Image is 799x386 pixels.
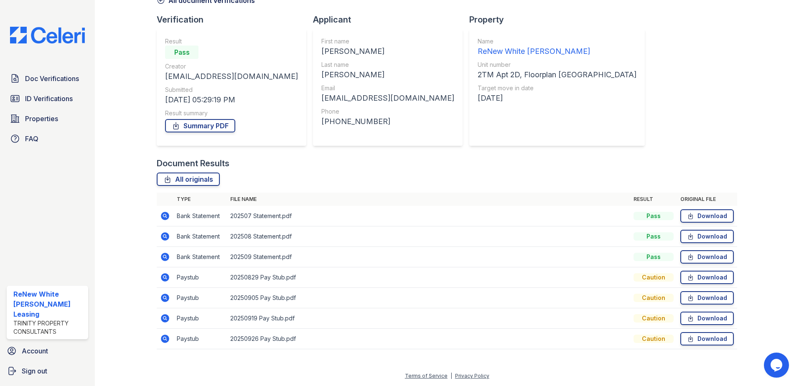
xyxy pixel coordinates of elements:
[321,46,454,57] div: [PERSON_NAME]
[450,373,452,379] div: |
[321,37,454,46] div: First name
[630,193,677,206] th: Result
[7,90,88,107] a: ID Verifications
[680,271,734,284] a: Download
[227,247,630,267] td: 202509 Statement.pdf
[227,206,630,226] td: 202507 Statement.pdf
[680,250,734,264] a: Download
[677,193,737,206] th: Original file
[469,14,651,25] div: Property
[321,69,454,81] div: [PERSON_NAME]
[321,84,454,92] div: Email
[3,363,92,379] a: Sign out
[13,289,85,319] div: ReNew White [PERSON_NAME] Leasing
[165,119,235,132] a: Summary PDF
[173,288,227,308] td: Paystub
[680,312,734,325] a: Download
[634,253,674,261] div: Pass
[634,232,674,241] div: Pass
[478,37,636,46] div: Name
[321,92,454,104] div: [EMAIL_ADDRESS][DOMAIN_NAME]
[173,247,227,267] td: Bank Statement
[478,92,636,104] div: [DATE]
[478,37,636,57] a: Name ReNew White [PERSON_NAME]
[22,366,47,376] span: Sign out
[3,343,92,359] a: Account
[405,373,448,379] a: Terms of Service
[227,226,630,247] td: 202508 Statement.pdf
[25,74,79,84] span: Doc Verifications
[173,329,227,349] td: Paystub
[227,308,630,329] td: 20250919 Pay Stub.pdf
[227,267,630,288] td: 20250829 Pay Stub.pdf
[227,288,630,308] td: 20250905 Pay Stub.pdf
[634,335,674,343] div: Caution
[3,27,92,43] img: CE_Logo_Blue-a8612792a0a2168367f1c8372b55b34899dd931a85d93a1a3d3e32e68fde9ad4.png
[22,346,48,356] span: Account
[634,294,674,302] div: Caution
[7,70,88,87] a: Doc Verifications
[165,94,298,106] div: [DATE] 05:29:19 PM
[227,193,630,206] th: File name
[157,173,220,186] a: All originals
[7,130,88,147] a: FAQ
[478,69,636,81] div: 2TM Apt 2D, Floorplan [GEOGRAPHIC_DATA]
[478,46,636,57] div: ReNew White [PERSON_NAME]
[680,230,734,243] a: Download
[7,110,88,127] a: Properties
[173,226,227,247] td: Bank Statement
[165,86,298,94] div: Submitted
[313,14,469,25] div: Applicant
[157,14,313,25] div: Verification
[478,84,636,92] div: Target move in date
[173,308,227,329] td: Paystub
[165,71,298,82] div: [EMAIL_ADDRESS][DOMAIN_NAME]
[13,319,85,336] div: Trinity Property Consultants
[173,193,227,206] th: Type
[227,329,630,349] td: 20250926 Pay Stub.pdf
[165,37,298,46] div: Result
[25,114,58,124] span: Properties
[478,61,636,69] div: Unit number
[680,209,734,223] a: Download
[165,46,198,59] div: Pass
[173,206,227,226] td: Bank Statement
[321,61,454,69] div: Last name
[764,353,791,378] iframe: chat widget
[165,109,298,117] div: Result summary
[25,134,38,144] span: FAQ
[455,373,489,379] a: Privacy Policy
[634,212,674,220] div: Pass
[157,157,229,169] div: Document Results
[634,314,674,323] div: Caution
[680,291,734,305] a: Download
[173,267,227,288] td: Paystub
[680,332,734,345] a: Download
[165,62,298,71] div: Creator
[321,107,454,116] div: Phone
[321,116,454,127] div: [PHONE_NUMBER]
[634,273,674,282] div: Caution
[25,94,73,104] span: ID Verifications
